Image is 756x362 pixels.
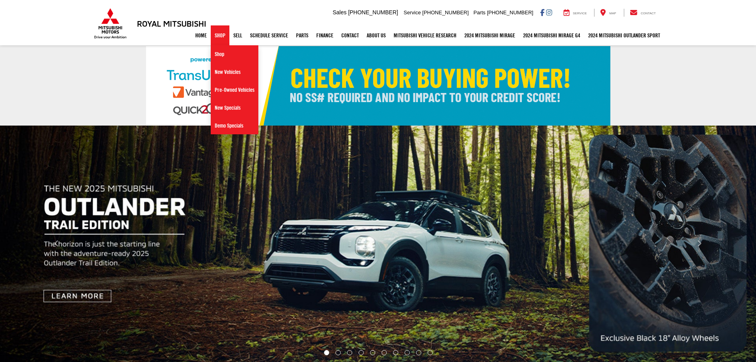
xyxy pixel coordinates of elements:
[573,12,587,15] span: Service
[292,25,312,45] a: Parts: Opens in a new tab
[211,63,258,81] a: New Vehicles
[416,350,421,355] li: Go to slide number 9.
[348,9,398,15] span: [PHONE_NUMBER]
[643,141,756,346] button: Click to view next picture.
[211,81,258,99] a: Pre-Owned Vehicles
[211,99,258,117] a: New Specials
[546,9,552,15] a: Instagram: Click to visit our Instagram page
[146,46,610,126] img: Check Your Buying Power
[422,10,469,15] span: [PHONE_NUMBER]
[246,25,292,45] a: Schedule Service: Opens in a new tab
[390,25,460,45] a: Mitsubishi Vehicle Research
[487,10,533,15] span: [PHONE_NUMBER]
[211,45,258,63] a: Shop
[473,10,485,15] span: Parts
[336,350,341,355] li: Go to slide number 2.
[404,350,410,355] li: Go to slide number 8.
[594,9,622,17] a: Map
[404,10,421,15] span: Service
[333,9,346,15] span: Sales
[381,350,387,355] li: Go to slide number 6.
[624,9,662,17] a: Contact
[519,25,584,45] a: 2024 Mitsubishi Mirage G4
[393,350,398,355] li: Go to slide number 7.
[370,350,375,355] li: Go to slide number 5.
[324,350,329,355] li: Go to slide number 1.
[460,25,519,45] a: 2024 Mitsubishi Mirage
[229,25,246,45] a: Sell
[363,25,390,45] a: About Us
[337,25,363,45] a: Contact
[540,9,544,15] a: Facebook: Click to visit our Facebook page
[211,25,229,45] a: Shop
[609,12,616,15] span: Map
[312,25,337,45] a: Finance
[137,19,206,28] h3: Royal Mitsubishi
[347,350,352,355] li: Go to slide number 3.
[359,350,364,355] li: Go to slide number 4.
[641,12,656,15] span: Contact
[191,25,211,45] a: Home
[558,9,593,17] a: Service
[92,8,128,39] img: Mitsubishi
[211,117,258,134] a: Demo Specials
[584,25,664,45] a: 2024 Mitsubishi Outlander SPORT
[427,350,433,355] li: Go to slide number 10.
